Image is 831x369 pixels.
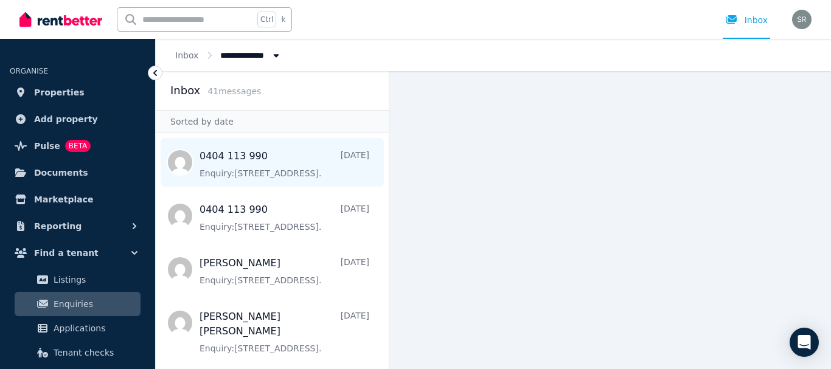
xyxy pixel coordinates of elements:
[34,85,85,100] span: Properties
[10,160,145,185] a: Documents
[200,256,369,286] a: [PERSON_NAME][DATE]Enquiry:[STREET_ADDRESS].
[10,80,145,105] a: Properties
[257,12,276,27] span: Ctrl
[725,14,768,26] div: Inbox
[54,345,136,360] span: Tenant checks
[792,10,812,29] img: Schekar Raj
[34,246,99,260] span: Find a tenant
[790,328,819,357] div: Open Intercom Messenger
[34,112,98,126] span: Add property
[175,50,198,60] a: Inbox
[34,219,82,233] span: Reporting
[10,107,145,131] a: Add property
[156,133,389,369] nav: Message list
[15,292,141,316] a: Enquiries
[54,272,136,287] span: Listings
[15,316,141,340] a: Applications
[156,39,302,71] nav: Breadcrumb
[54,321,136,336] span: Applications
[10,214,145,238] button: Reporting
[10,67,48,75] span: ORGANISE
[10,241,145,265] button: Find a tenant
[200,202,369,233] a: 0404 113 990[DATE]Enquiry:[STREET_ADDRESS].
[200,149,369,179] a: 0404 113 990[DATE]Enquiry:[STREET_ADDRESS].
[281,15,285,24] span: k
[34,139,60,153] span: Pulse
[156,110,389,133] div: Sorted by date
[10,134,145,158] a: PulseBETA
[65,140,91,152] span: BETA
[54,297,136,311] span: Enquiries
[207,86,261,96] span: 41 message s
[15,267,141,292] a: Listings
[10,187,145,212] a: Marketplace
[34,192,93,207] span: Marketplace
[34,165,88,180] span: Documents
[170,82,200,99] h2: Inbox
[19,10,102,29] img: RentBetter
[15,340,141,365] a: Tenant checks
[200,309,369,354] a: [PERSON_NAME] [PERSON_NAME][DATE]Enquiry:[STREET_ADDRESS].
